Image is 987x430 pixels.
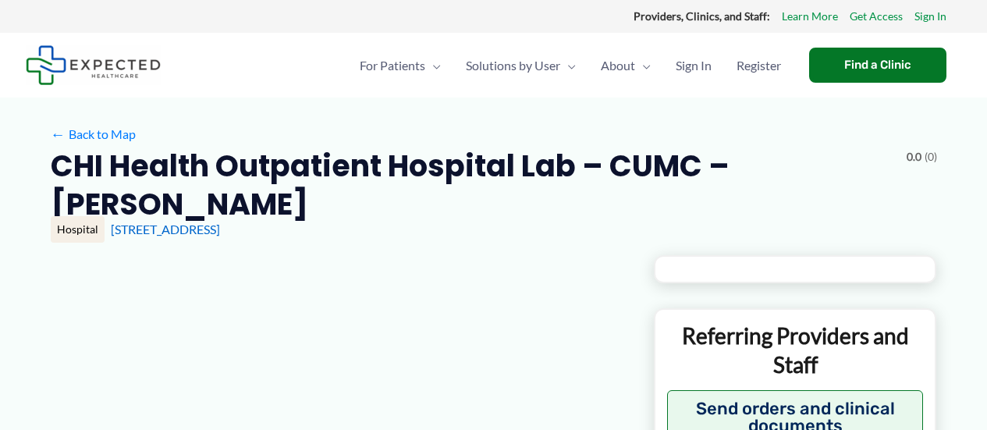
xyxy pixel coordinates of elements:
img: Expected Healthcare Logo - side, dark font, small [26,45,161,85]
span: Menu Toggle [425,38,441,93]
span: For Patients [360,38,425,93]
a: Solutions by UserMenu Toggle [453,38,588,93]
span: Menu Toggle [560,38,576,93]
h2: CHI Health Outpatient Hospital Lab – CUMC – [PERSON_NAME] [51,147,894,224]
nav: Primary Site Navigation [347,38,794,93]
a: For PatientsMenu Toggle [347,38,453,93]
strong: Providers, Clinics, and Staff: [634,9,770,23]
a: Find a Clinic [809,48,946,83]
span: 0.0 [907,147,921,167]
p: Referring Providers and Staff [667,322,924,378]
span: Solutions by User [466,38,560,93]
span: (0) [925,147,937,167]
span: Register [737,38,781,93]
a: Register [724,38,794,93]
a: AboutMenu Toggle [588,38,663,93]
a: ←Back to Map [51,123,136,146]
div: Hospital [51,216,105,243]
a: [STREET_ADDRESS] [111,222,220,236]
a: Get Access [850,6,903,27]
a: Sign In [663,38,724,93]
a: Learn More [782,6,838,27]
span: ← [51,126,66,141]
a: Sign In [914,6,946,27]
span: About [601,38,635,93]
span: Sign In [676,38,712,93]
span: Menu Toggle [635,38,651,93]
